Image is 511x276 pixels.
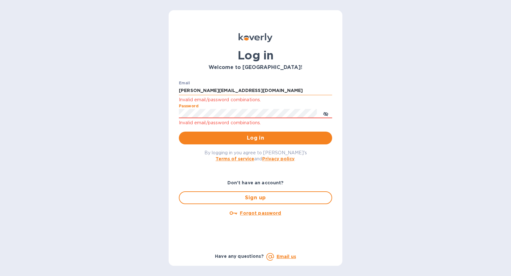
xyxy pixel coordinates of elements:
button: toggle password visibility [319,107,332,120]
label: Password [179,104,198,108]
u: Forgot password [240,211,281,216]
span: Sign up [185,194,326,202]
label: Email [179,81,190,85]
input: Enter email address [179,86,332,96]
span: By logging in you agree to [PERSON_NAME]'s and . [204,150,307,161]
button: Log in [179,132,332,144]
span: Log in [184,134,327,142]
img: Koverly [239,33,272,42]
h1: Log in [179,49,332,62]
h3: Welcome to [GEOGRAPHIC_DATA]! [179,65,332,71]
b: Have any questions? [215,254,264,259]
button: Sign up [179,191,332,204]
p: Invalid email/password combinations. [179,119,332,126]
a: Terms of service [216,156,254,161]
p: Invalid email/password combinations. [179,96,332,103]
a: Privacy policy [262,156,294,161]
a: Email us [277,254,296,259]
b: Don't have an account? [227,180,284,185]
